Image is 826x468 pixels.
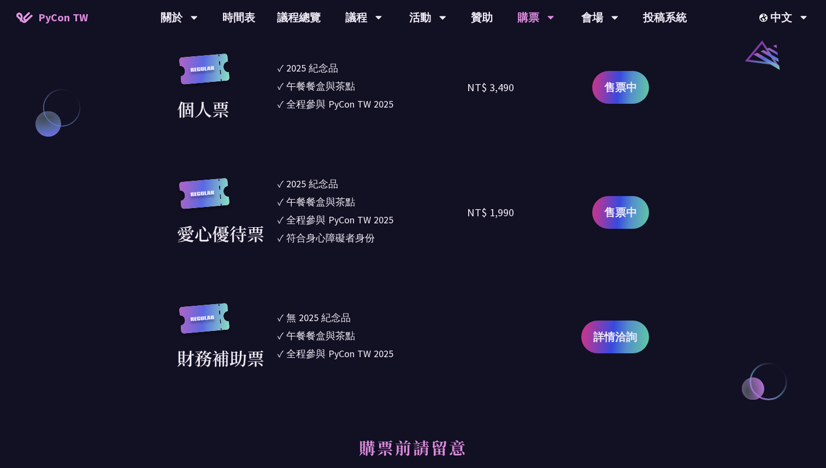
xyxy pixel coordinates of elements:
div: 全程參與 PyCon TW 2025 [286,97,393,111]
div: 財務補助票 [177,345,264,371]
div: 2025 紀念品 [286,176,338,191]
img: regular.8f272d9.svg [177,178,232,220]
li: ✓ [278,61,467,75]
li: ✓ [278,310,467,325]
span: 詳情洽詢 [593,329,637,345]
li: ✓ [278,230,467,245]
div: NT$ 3,490 [467,79,514,96]
span: 售票中 [604,79,637,96]
div: NT$ 1,990 [467,204,514,221]
li: ✓ [278,346,467,361]
img: regular.8f272d9.svg [177,54,232,96]
img: Home icon of PyCon TW 2025 [16,12,33,23]
div: 符合身心障礙者身份 [286,230,375,245]
div: 愛心優待票 [177,220,264,246]
a: 詳情洽詢 [581,321,649,353]
li: ✓ [278,194,467,209]
li: ✓ [278,97,467,111]
span: 售票中 [604,204,637,221]
li: ✓ [278,212,467,227]
a: 售票中 [592,196,649,229]
a: PyCon TW [5,4,99,31]
div: 全程參與 PyCon TW 2025 [286,346,393,361]
li: ✓ [278,176,467,191]
div: 2025 紀念品 [286,61,338,75]
div: 午餐餐盒與茶點 [286,328,355,343]
li: ✓ [278,79,467,93]
span: PyCon TW [38,9,88,26]
div: 個人票 [177,96,229,122]
div: 午餐餐盒與茶點 [286,79,355,93]
div: 全程參與 PyCon TW 2025 [286,212,393,227]
a: 售票中 [592,71,649,104]
div: 無 2025 紀念品 [286,310,351,325]
img: Locale Icon [759,14,770,22]
img: regular.8f272d9.svg [177,303,232,345]
li: ✓ [278,328,467,343]
div: 午餐餐盒與茶點 [286,194,355,209]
